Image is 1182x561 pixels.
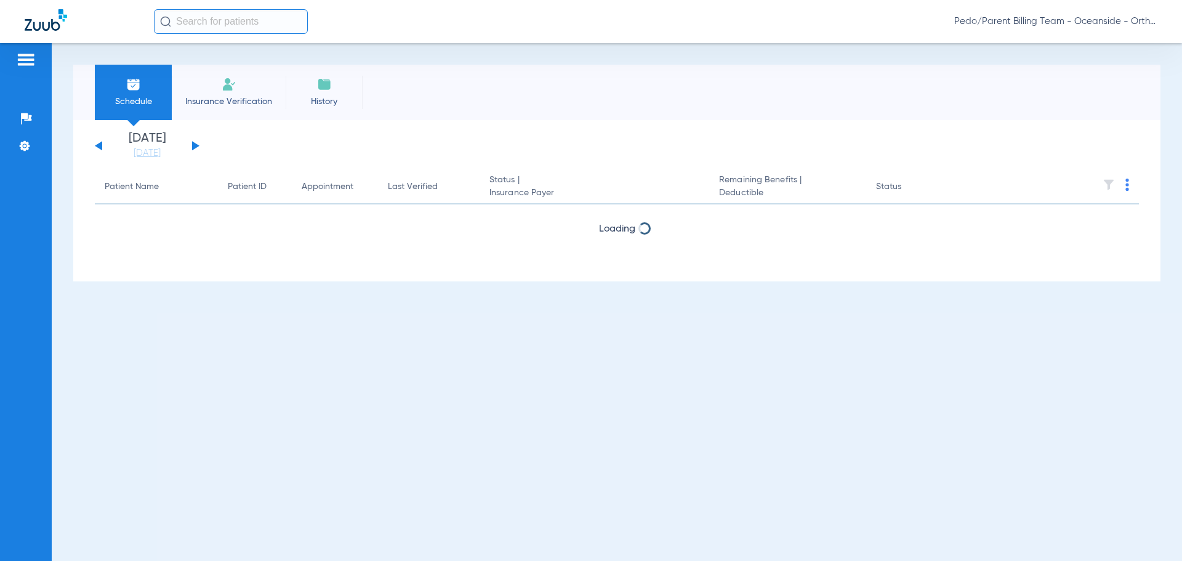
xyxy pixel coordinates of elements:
[954,15,1157,28] span: Pedo/Parent Billing Team - Oceanside - Ortho | The Super Dentists
[295,95,353,108] span: History
[105,180,208,193] div: Patient Name
[228,180,282,193] div: Patient ID
[489,187,699,200] span: Insurance Payer
[105,180,159,193] div: Patient Name
[709,170,866,204] th: Remaining Benefits |
[25,9,67,31] img: Zuub Logo
[160,16,171,27] img: Search Icon
[302,180,368,193] div: Appointment
[154,9,308,34] input: Search for patients
[126,77,141,92] img: Schedule
[599,224,635,234] span: Loading
[181,95,276,108] span: Insurance Verification
[222,77,236,92] img: Manual Insurance Verification
[1103,179,1115,191] img: filter.svg
[719,187,856,200] span: Deductible
[302,180,353,193] div: Appointment
[110,132,184,159] li: [DATE]
[110,147,184,159] a: [DATE]
[317,77,332,92] img: History
[104,95,163,108] span: Schedule
[16,52,36,67] img: hamburger-icon
[866,170,949,204] th: Status
[480,170,709,204] th: Status |
[388,180,438,193] div: Last Verified
[228,180,267,193] div: Patient ID
[388,180,470,193] div: Last Verified
[1125,179,1129,191] img: group-dot-blue.svg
